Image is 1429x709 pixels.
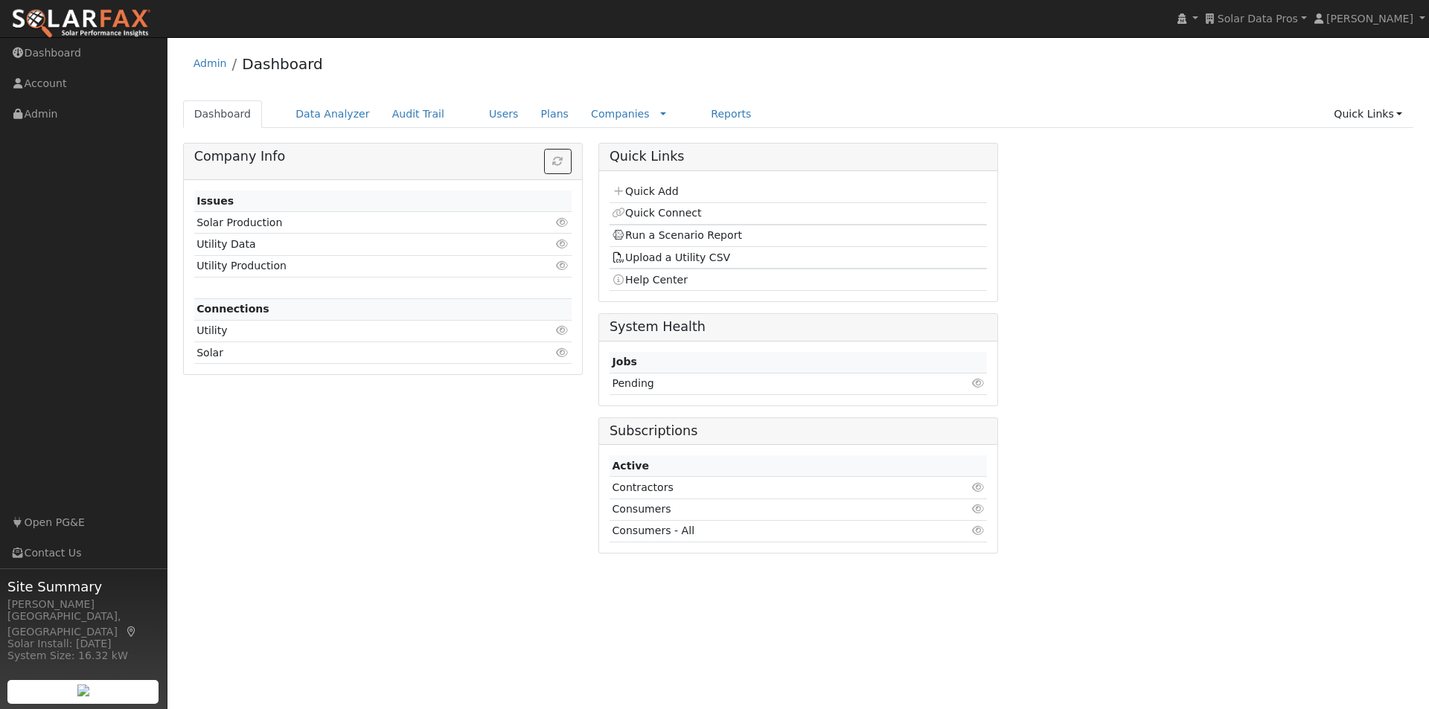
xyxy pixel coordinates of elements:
i: Click to view [971,504,985,514]
a: Companies [591,108,650,120]
a: Quick Add [612,185,678,197]
i: Click to view [556,347,569,358]
i: Click to view [971,482,985,493]
h5: Company Info [194,149,572,164]
a: Dashboard [242,55,323,73]
a: Plans [530,100,580,128]
i: Click to view [556,260,569,271]
a: Data Analyzer [284,100,381,128]
strong: Connections [196,303,269,315]
div: Solar Install: [DATE] [7,636,159,652]
div: [PERSON_NAME] [7,597,159,612]
i: Click to view [971,525,985,536]
a: Quick Connect [612,207,701,219]
span: Solar Data Pros [1218,13,1298,25]
div: System Size: 16.32 kW [7,648,159,664]
a: Reports [700,100,762,128]
img: SolarFax [11,8,151,39]
i: Click to view [556,325,569,336]
i: Click to view [556,239,569,249]
span: [PERSON_NAME] [1326,13,1413,25]
a: Help Center [612,274,688,286]
a: Upload a Utility CSV [612,251,730,263]
a: Quick Links [1323,100,1413,128]
strong: Active [612,460,649,472]
td: Contractors [610,477,921,498]
td: Consumers [610,498,921,520]
a: Audit Trail [381,100,455,128]
td: Consumers - All [610,520,921,542]
i: Click to view [556,217,569,228]
h5: System Health [610,319,987,335]
h5: Quick Links [610,149,987,164]
td: Solar Production [194,212,511,234]
a: Map [125,626,138,638]
strong: Jobs [612,356,636,368]
td: Utility [194,320,511,341]
td: Utility Production [194,255,511,277]
a: Admin [194,57,227,69]
a: Run a Scenario Report [612,229,742,241]
td: Pending [610,373,881,394]
h5: Subscriptions [610,423,987,439]
span: Site Summary [7,577,159,597]
td: Utility Data [194,234,511,255]
a: Users [478,100,530,128]
i: Click to view [971,378,985,388]
a: Dashboard [183,100,263,128]
td: Solar [194,342,511,364]
div: [GEOGRAPHIC_DATA], [GEOGRAPHIC_DATA] [7,609,159,640]
strong: Issues [196,195,234,207]
img: retrieve [77,684,89,696]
